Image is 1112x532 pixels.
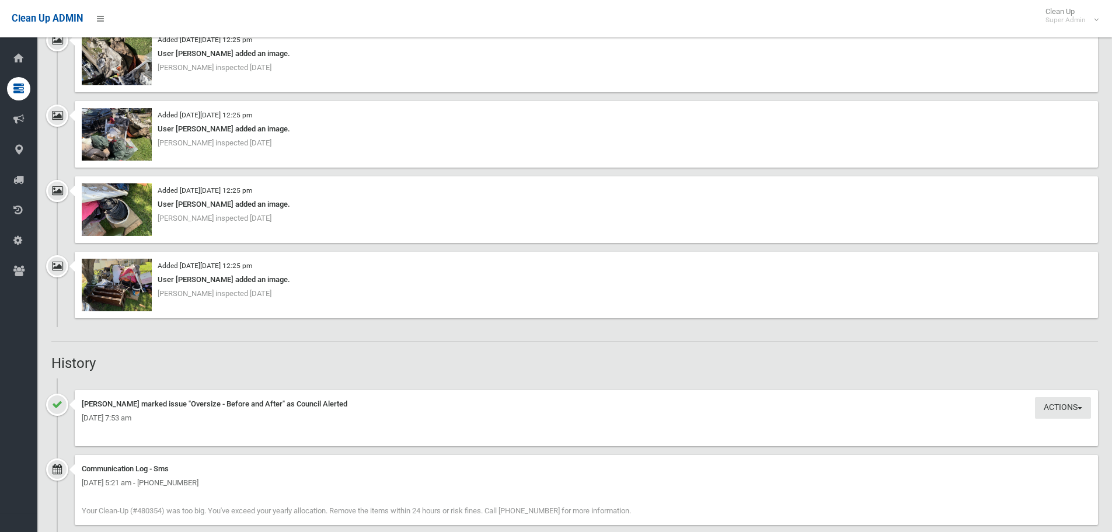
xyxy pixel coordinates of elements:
[158,214,271,222] span: [PERSON_NAME] inspected [DATE]
[158,63,271,72] span: [PERSON_NAME] inspected [DATE]
[82,476,1091,490] div: [DATE] 5:21 am - [PHONE_NUMBER]
[82,33,152,85] img: 5c625527-ff02-4906-8f4f-d790f968b34c.jpg
[82,122,1091,136] div: User [PERSON_NAME] added an image.
[158,111,252,119] small: Added [DATE][DATE] 12:25 pm
[12,13,83,24] span: Clean Up ADMIN
[1045,16,1086,25] small: Super Admin
[82,397,1091,411] div: [PERSON_NAME] marked issue "Oversize - Before and After" as Council Alerted
[82,197,1091,211] div: User [PERSON_NAME] added an image.
[82,273,1091,287] div: User [PERSON_NAME] added an image.
[1040,7,1097,25] span: Clean Up
[158,262,252,270] small: Added [DATE][DATE] 12:25 pm
[82,411,1091,425] div: [DATE] 7:53 am
[82,47,1091,61] div: User [PERSON_NAME] added an image.
[158,36,252,44] small: Added [DATE][DATE] 12:25 pm
[82,506,631,515] span: Your Clean-Up (#480354) was too big. You've exceed your yearly allocation. Remove the items withi...
[1035,397,1091,419] button: Actions
[82,108,152,161] img: 544b1b53-12d8-4b0e-a97a-842b2377446d.jpg
[82,462,1091,476] div: Communication Log - Sms
[158,138,271,147] span: [PERSON_NAME] inspected [DATE]
[82,183,152,236] img: 406faea1-6428-4b32-9f2f-a79220e90fa5.jpg
[158,186,252,194] small: Added [DATE][DATE] 12:25 pm
[82,259,152,311] img: 23fc2820-b1ca-4c04-8403-88ebcfae0c19.jpg
[158,289,271,298] span: [PERSON_NAME] inspected [DATE]
[51,356,1098,371] h2: History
